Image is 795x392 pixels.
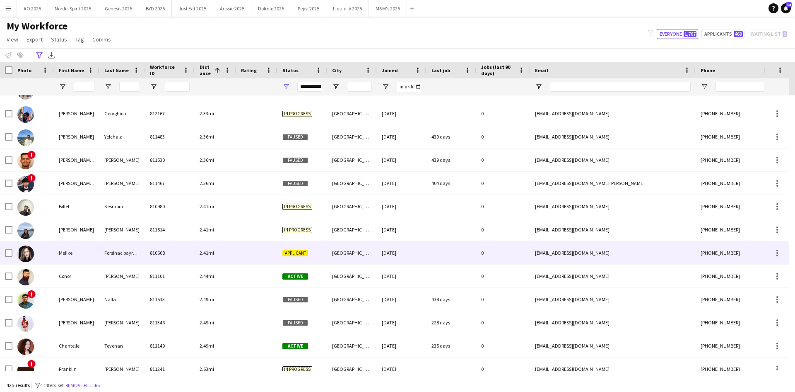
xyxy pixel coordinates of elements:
[145,358,195,380] div: 811241
[200,343,214,349] span: 2.49mi
[377,172,426,195] div: [DATE]
[657,29,698,39] button: Everyone1,707
[282,227,312,233] span: In progress
[377,334,426,357] div: [DATE]
[426,149,476,171] div: 439 days
[426,311,476,334] div: 228 days
[48,34,70,45] a: Status
[481,64,515,76] span: Jobs (last 90 days)
[476,195,530,218] div: 0
[327,265,377,287] div: [GEOGRAPHIC_DATA]
[150,64,180,76] span: Workforce ID
[476,149,530,171] div: 0
[17,269,34,285] img: Conor Duffy
[104,83,112,90] button: Open Filter Menu
[377,125,426,148] div: [DATE]
[282,67,299,73] span: Status
[282,83,290,90] button: Open Filter Menu
[332,67,342,73] span: City
[27,151,36,159] span: !
[476,125,530,148] div: 0
[251,0,291,17] button: Dolmio 2025
[200,319,214,326] span: 2.49mi
[377,265,426,287] div: [DATE]
[26,36,43,43] span: Export
[347,82,372,92] input: City Filter Input
[377,358,426,380] div: [DATE]
[530,149,696,171] div: [EMAIL_ADDRESS][DOMAIN_NAME]
[74,82,94,92] input: First Name Filter Input
[46,50,56,60] app-action-btn: Export XLSX
[59,67,84,73] span: First Name
[282,134,308,140] span: Paused
[145,172,195,195] div: 811467
[145,334,195,357] div: 811149
[17,292,34,309] img: Aryan Reddy Nalla
[550,82,691,92] input: Email Filter Input
[54,311,99,334] div: [PERSON_NAME]
[200,157,214,163] span: 2.36mi
[213,0,251,17] button: Aussie 2025
[3,34,22,45] a: View
[75,36,84,43] span: Tag
[530,241,696,264] div: [EMAIL_ADDRESS][DOMAIN_NAME]
[40,382,64,388] span: 4 filters set
[786,2,792,7] span: 14
[145,218,195,241] div: 811514
[327,311,377,334] div: [GEOGRAPHIC_DATA]
[426,288,476,311] div: 438 days
[17,0,48,17] button: AO 2025
[476,218,530,241] div: 0
[17,176,34,192] img: Juan Jose Sotelo
[282,343,308,349] span: Active
[530,288,696,311] div: [EMAIL_ADDRESS][DOMAIN_NAME]
[89,34,114,45] a: Comms
[701,67,715,73] span: Phone
[530,334,696,357] div: [EMAIL_ADDRESS][DOMAIN_NAME]
[282,180,308,187] span: Paused
[99,288,145,311] div: Nalla
[99,334,145,357] div: Tevenan
[51,36,67,43] span: Status
[145,149,195,171] div: 811530
[282,366,312,373] span: In progress
[54,102,99,125] div: [PERSON_NAME]
[200,203,214,209] span: 2.41mi
[377,311,426,334] div: [DATE]
[200,180,214,186] span: 2.36mi
[476,334,530,357] div: 0
[327,241,377,264] div: [GEOGRAPHIC_DATA]
[27,290,36,298] span: !
[99,125,145,148] div: Yelchala
[7,20,67,32] span: My Workforce
[332,83,340,90] button: Open Filter Menu
[327,149,377,171] div: [GEOGRAPHIC_DATA]
[426,334,476,357] div: 235 days
[327,172,377,195] div: [GEOGRAPHIC_DATA]
[476,265,530,287] div: 0
[382,67,398,73] span: Joined
[369,0,407,17] button: M&M's 2025
[145,241,195,264] div: 810608
[54,172,99,195] div: [PERSON_NAME] [PERSON_NAME]
[426,172,476,195] div: 404 days
[701,29,744,39] button: Applicants469
[781,3,791,13] a: 14
[99,241,145,264] div: Forsinac bayraktar
[54,265,99,287] div: Conor
[92,36,111,43] span: Comms
[54,149,99,171] div: [PERSON_NAME] [PERSON_NAME]
[476,241,530,264] div: 0
[282,320,308,326] span: Paused
[377,102,426,125] div: [DATE]
[99,218,145,241] div: [PERSON_NAME]
[17,362,34,378] img: Franklin Arthur
[54,125,99,148] div: [PERSON_NAME]
[377,218,426,241] div: [DATE]
[377,149,426,171] div: [DATE]
[327,358,377,380] div: [GEOGRAPHIC_DATA]
[377,241,426,264] div: [DATE]
[54,334,99,357] div: Chantelle
[150,83,157,90] button: Open Filter Menu
[476,358,530,380] div: 0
